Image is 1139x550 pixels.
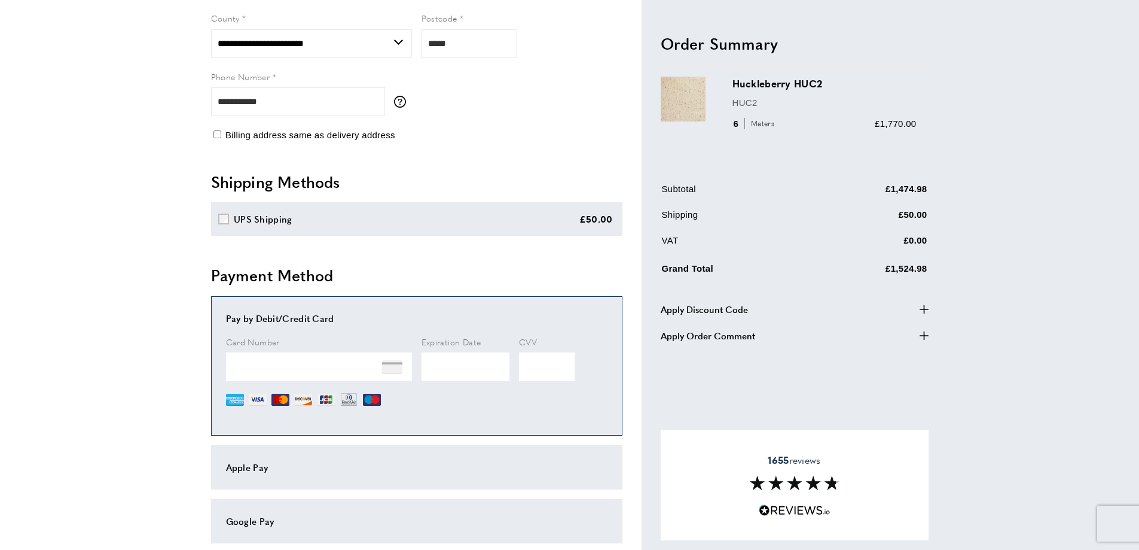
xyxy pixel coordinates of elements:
div: 6 [732,116,778,130]
span: CVV [519,336,537,348]
img: MI.png [363,391,381,409]
h2: Shipping Methods [211,171,622,193]
td: Subtotal [662,181,808,205]
td: Grand Total [662,259,808,284]
h3: Huckleberry HUC2 [732,77,917,90]
button: More information [394,96,412,108]
span: £1,770.00 [875,118,916,128]
td: Shipping [662,207,808,230]
img: Reviews section [750,476,839,491]
img: DI.png [294,391,312,409]
img: MC.png [271,391,289,409]
img: NONE.png [382,357,402,377]
div: Pay by Debit/Credit Card [226,311,607,326]
span: reviews [768,454,820,466]
span: Billing address same as delivery address [225,130,395,140]
img: DN.png [340,391,359,409]
img: Reviews.io 5 stars [759,505,830,516]
td: VAT [662,233,808,256]
input: Billing address same as delivery address [213,130,221,138]
td: £0.00 [810,233,927,256]
div: £50.00 [579,212,613,226]
span: Expiration Date [422,336,481,348]
td: £1,474.98 [810,181,927,205]
h2: Payment Method [211,265,622,286]
iframe: Secure Credit Card Frame - CVV [519,353,575,381]
td: £50.00 [810,207,927,230]
img: AE.png [226,391,244,409]
td: £1,524.98 [810,259,927,284]
h2: Order Summary [661,32,929,54]
img: Huckleberry HUC2 [661,77,706,121]
span: Postcode [422,12,457,24]
span: Phone Number [211,71,270,83]
p: HUC2 [732,95,917,110]
span: Apply Order Comment [661,328,755,342]
div: Apple Pay [226,460,607,475]
img: VI.png [249,391,267,409]
iframe: Secure Credit Card Frame - Credit Card Number [226,353,412,381]
div: Google Pay [226,514,607,528]
div: UPS Shipping [234,212,292,226]
span: Card Number [226,336,280,348]
img: JCB.png [317,391,335,409]
iframe: Secure Credit Card Frame - Expiration Date [422,353,510,381]
strong: 1655 [768,453,789,467]
span: Apply Discount Code [661,302,748,316]
span: County [211,12,240,24]
span: Meters [744,118,777,129]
